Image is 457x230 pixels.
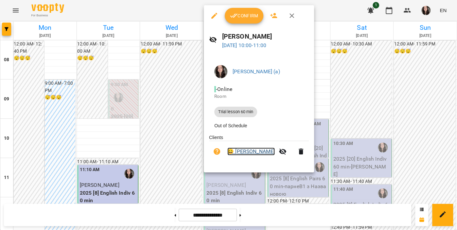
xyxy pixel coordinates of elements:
h6: [PERSON_NAME] [222,31,309,42]
span: Confirm [230,12,258,20]
p: Room [214,93,304,100]
a: [DATE] 10:00-11:00 [222,42,267,48]
a: [PERSON_NAME] (а) [233,68,280,75]
ul: Clients [209,134,309,165]
span: - Online [214,86,234,92]
span: Trial lesson 60 min [214,109,257,115]
button: Confirm [225,8,263,24]
li: Out of Schedule [209,120,309,132]
a: 😀 [PERSON_NAME] [227,148,275,155]
button: Unpaid. Bill the attendance? [209,144,225,159]
img: 1a20daea8e9f27e67610e88fbdc8bd8e.jpg [214,65,227,78]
